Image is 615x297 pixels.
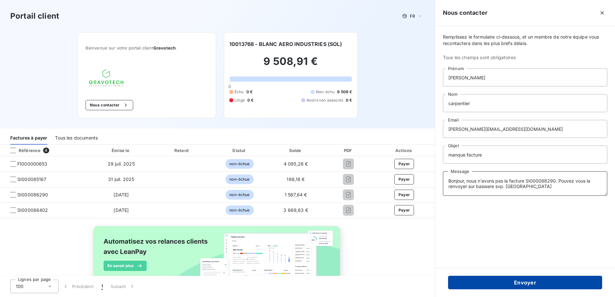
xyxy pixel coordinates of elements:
[55,131,98,145] div: Tous les documents
[443,54,607,61] span: Tous les champs sont obligatoires
[108,176,134,182] span: 31 juil. 2025
[86,66,127,90] img: Company logo
[228,84,231,89] span: 0
[285,192,307,197] span: 1 567,64 €
[10,131,47,145] div: Factures à payer
[269,147,322,154] div: Solde
[443,34,607,47] span: Remplissez le formulaire ci-dessous, et un membre de notre équipe vous recontactera dans les plus...
[91,147,151,154] div: Émise le
[16,283,23,290] span: 100
[346,97,352,103] span: 0 €
[443,94,607,112] input: placeholder
[410,14,415,19] span: FR
[375,147,434,154] div: Actions
[225,159,253,169] span: non-échue
[443,171,607,196] textarea: Bonjour, nous n'avons pas la facture SI000086290. Pouvez vous la renvoyer sur basware svp. [GEOGR...
[97,280,107,293] button: 1
[284,161,308,166] span: 4 085,26 €
[443,8,487,17] h5: Nous contacter
[107,280,139,293] button: Suivant
[101,283,103,290] span: 1
[17,207,48,213] span: SI000086402
[337,89,352,95] span: 9 509 €
[234,89,244,95] span: Échu
[108,161,135,166] span: 29 juil. 2025
[86,100,133,110] button: Nous contacter
[448,276,602,289] button: Envoyer
[225,190,253,200] span: non-échue
[225,205,253,215] span: non-échue
[17,192,48,198] span: SI000086290
[247,97,253,103] span: 0 €
[283,207,308,213] span: 3 669,83 €
[43,148,49,153] span: 4
[10,10,59,22] h3: Portail client
[325,147,372,154] div: PDF
[114,207,129,213] span: [DATE]
[17,161,48,167] span: FI000000653
[17,176,47,183] span: SI000085167
[154,147,210,154] div: Retard
[114,192,129,197] span: [DATE]
[394,174,414,184] button: Payer
[394,205,414,215] button: Payer
[229,55,352,74] h2: 9 508,91 €
[443,120,607,138] input: placeholder
[212,147,267,154] div: Statut
[443,68,607,86] input: placeholder
[59,280,97,293] button: Précédent
[225,175,253,184] span: non-échue
[316,89,335,95] span: Non-échu
[394,190,414,200] button: Payer
[234,97,245,103] span: Litige
[394,159,414,169] button: Payer
[5,148,41,153] div: Référence
[229,40,342,48] h6: 10013768 - BLANC AERO INDUSTRIES (SOL)
[287,176,305,182] span: 186,18 €
[307,97,343,103] span: Avoirs non associés
[443,146,607,164] input: placeholder
[86,45,208,50] span: Bienvenue sur votre portail client .
[246,89,252,95] span: 0 €
[153,45,176,50] span: Gravotech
